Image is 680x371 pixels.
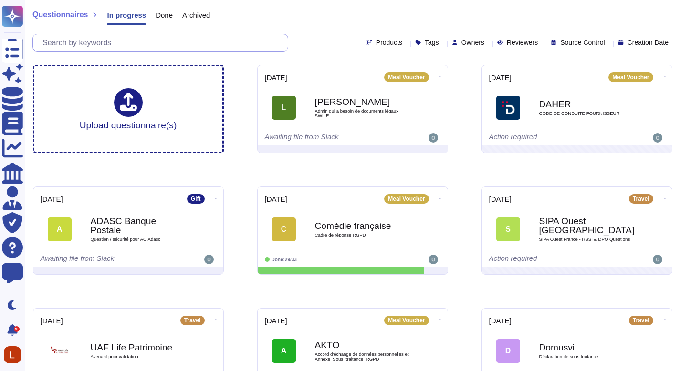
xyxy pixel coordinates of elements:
div: S [496,217,520,241]
span: CODE DE CONDUITE FOURNISSEUR [539,111,635,116]
div: Awaiting file from Slack [265,133,382,143]
div: Awaiting file from Slack [41,255,157,264]
div: Action required [489,133,606,143]
span: Reviewers [507,39,538,46]
span: Done [156,11,173,19]
div: D [496,339,520,363]
span: Cadre de réponse RGPD [315,233,410,237]
div: A [272,339,296,363]
span: [DATE] [265,317,287,324]
span: Owners [461,39,484,46]
img: Logo [48,339,72,363]
input: Search by keywords [38,34,288,51]
div: Travel [629,316,653,325]
b: DAHER [539,100,635,109]
span: Source Control [560,39,605,46]
div: Meal Voucher [384,316,429,325]
span: Question / sécurité pour AO Adasc [91,237,186,242]
span: Questionnaires [32,11,88,19]
span: [DATE] [489,196,512,203]
img: user [429,255,438,264]
span: [DATE] [489,317,512,324]
b: Domusvi [539,343,635,352]
span: Tags [425,39,439,46]
img: user [653,255,662,264]
span: SIPA Ouest France - RSSI & DPO Questions [539,237,635,242]
img: user [429,133,438,143]
span: Products [376,39,402,46]
div: 9+ [14,326,20,332]
span: [DATE] [41,196,63,203]
span: Archived [182,11,210,19]
div: Meal Voucher [384,194,429,204]
div: C [272,217,296,241]
b: ADASC Banque Postale [91,216,186,235]
b: [PERSON_NAME] [315,97,410,106]
div: Upload questionnaire(s) [80,88,177,130]
b: AKTO [315,340,410,350]
span: In progress [107,11,146,19]
span: Creation Date [628,39,669,46]
span: Admin qui a besoin de documents légaux SWILE [315,109,410,118]
span: [DATE] [265,74,287,81]
span: [DATE] [265,196,287,203]
img: user [4,346,21,363]
span: Done: 29/33 [272,257,297,262]
div: Travel [629,194,653,204]
button: user [2,344,28,365]
span: [DATE] [41,317,63,324]
div: Action required [489,255,606,264]
b: UAF Life Patrimoine [91,343,186,352]
span: Accord d'échange de données personnelles et Annexe_Sous_traitance_RGPD [315,352,410,361]
div: Meal Voucher [384,72,429,82]
img: Logo [496,96,520,120]
img: user [204,255,214,264]
b: SIPA Ouest [GEOGRAPHIC_DATA] [539,216,635,235]
span: Déclaration de sous traitance [539,354,635,359]
span: Avenant pour validation [91,354,186,359]
div: Meal Voucher [608,72,653,82]
div: Gift [187,194,205,204]
span: [DATE] [489,74,512,81]
div: A [48,217,72,241]
img: user [653,133,662,143]
div: Travel [180,316,205,325]
b: Comédie française [315,221,410,230]
div: L [272,96,296,120]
